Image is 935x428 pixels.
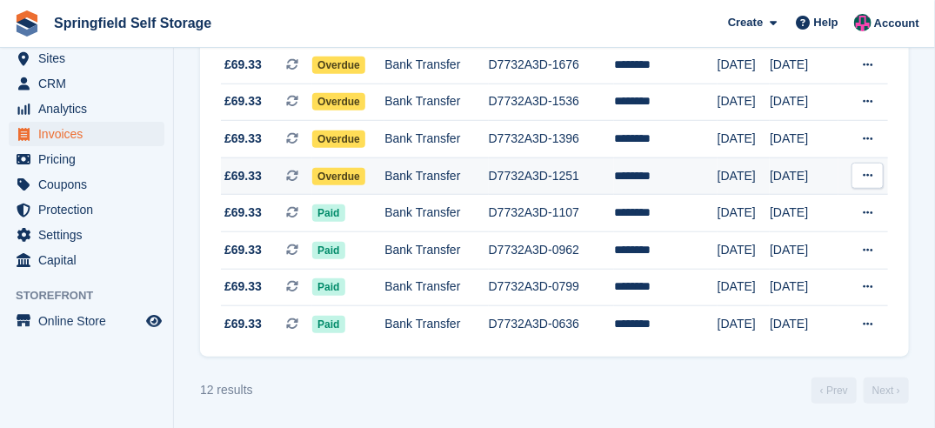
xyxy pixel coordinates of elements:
td: [DATE] [718,157,770,195]
span: Sites [38,46,143,70]
td: [DATE] [770,47,838,84]
a: menu [9,172,164,197]
a: menu [9,122,164,146]
span: CRM [38,71,143,96]
span: Account [874,15,919,32]
td: [DATE] [770,306,838,343]
td: D7732A3D-1251 [489,157,614,195]
a: menu [9,97,164,121]
td: D7732A3D-1676 [489,47,614,84]
td: [DATE] [770,121,838,158]
span: Help [814,14,838,31]
span: Overdue [312,168,365,185]
a: menu [9,197,164,222]
span: Online Store [38,309,143,333]
td: Bank Transfer [384,232,488,270]
span: Pricing [38,147,143,171]
td: D7732A3D-0962 [489,232,614,270]
a: Springfield Self Storage [47,9,218,37]
span: £69.33 [224,56,262,74]
td: [DATE] [718,195,770,232]
td: [DATE] [718,47,770,84]
td: [DATE] [718,232,770,270]
td: Bank Transfer [384,195,488,232]
a: menu [9,46,164,70]
span: £69.33 [224,167,262,185]
td: [DATE] [718,306,770,343]
span: £69.33 [224,130,262,148]
span: Overdue [312,57,365,74]
img: Steve [854,14,872,31]
span: Protection [38,197,143,222]
a: menu [9,147,164,171]
span: Analytics [38,97,143,121]
span: £69.33 [224,278,262,296]
td: [DATE] [718,121,770,158]
a: Next [864,378,909,404]
span: Invoices [38,122,143,146]
img: stora-icon-8386f47178a22dfd0bd8f6a31ec36ba5ce8667c1dd55bd0f319d3a0aa187defe.svg [14,10,40,37]
td: D7732A3D-0799 [489,269,614,306]
span: Create [728,14,763,31]
span: Overdue [312,130,365,148]
span: £69.33 [224,204,262,222]
nav: Page [808,378,912,404]
td: [DATE] [770,195,838,232]
td: D7732A3D-1107 [489,195,614,232]
td: Bank Transfer [384,269,488,306]
td: [DATE] [718,269,770,306]
span: Paid [312,316,344,333]
span: Capital [38,248,143,272]
span: Paid [312,242,344,259]
span: Paid [312,278,344,296]
span: Paid [312,204,344,222]
span: Overdue [312,93,365,110]
td: D7732A3D-1536 [489,84,614,121]
td: D7732A3D-1396 [489,121,614,158]
td: Bank Transfer [384,306,488,343]
div: 12 results [200,381,253,399]
td: Bank Transfer [384,157,488,195]
td: [DATE] [770,269,838,306]
td: Bank Transfer [384,84,488,121]
a: menu [9,223,164,247]
span: £69.33 [224,315,262,333]
td: D7732A3D-0636 [489,306,614,343]
td: [DATE] [718,84,770,121]
td: [DATE] [770,232,838,270]
a: Previous [811,378,857,404]
td: Bank Transfer [384,121,488,158]
a: Preview store [144,311,164,331]
span: Coupons [38,172,143,197]
td: [DATE] [770,157,838,195]
a: menu [9,248,164,272]
td: [DATE] [770,84,838,121]
a: menu [9,309,164,333]
span: Settings [38,223,143,247]
td: Bank Transfer [384,47,488,84]
span: £69.33 [224,241,262,259]
span: Storefront [16,287,173,304]
span: £69.33 [224,92,262,110]
a: menu [9,71,164,96]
